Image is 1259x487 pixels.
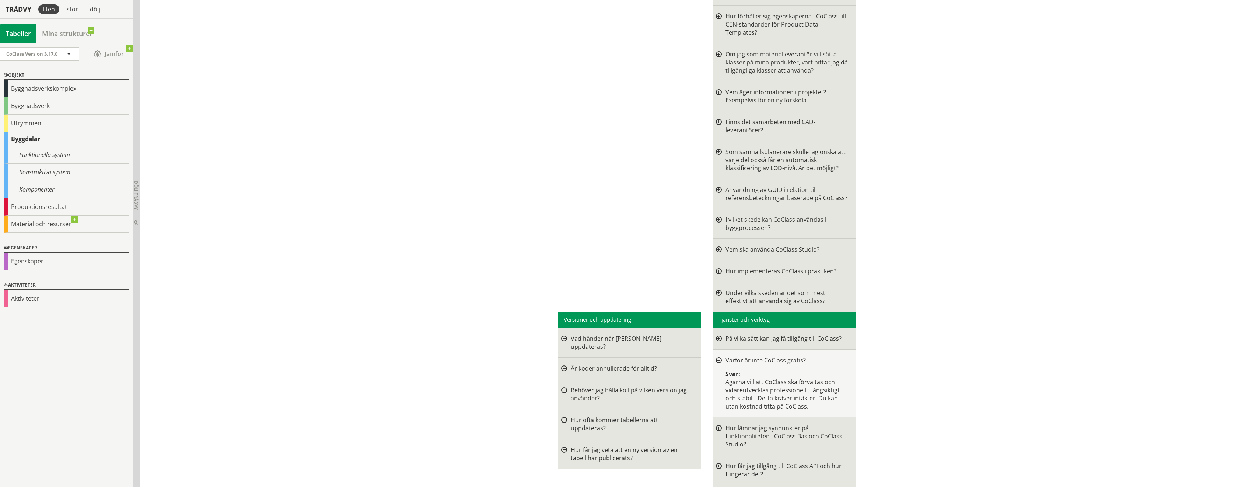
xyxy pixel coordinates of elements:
div: Tjänster och verktyg [713,312,856,328]
div: Hur ofta kommer tabellerna att uppdateras? [571,416,693,432]
div: Produktionsresultat [4,198,129,216]
div: Aktiviteter [4,290,129,307]
div: Utrymmen [4,115,129,132]
a: Mina strukturer [36,24,98,43]
div: dölj [85,4,105,14]
div: Aktiviteter [4,281,129,290]
div: Varför är inte CoClass gratis? [725,356,848,364]
div: Byggnadsverkskomplex [4,80,129,97]
div: Trädvy [1,5,35,13]
div: Byggnadsverk [4,97,129,115]
span: Ägarna vill att CoClass ska förvaltas och vidareutvecklas professionellt, långsiktigt och stabilt... [725,378,840,410]
span: CoClass Version 3.17.0 [6,50,57,57]
div: Funktionella system [4,146,129,164]
div: Egenskaper [4,253,129,270]
div: I vilket skede kan CoClass användas i byggprocessen? [725,216,848,232]
div: Hur får jag tillgång till CoClass API och hur fungerar det? [725,462,848,478]
div: Byggdelar [4,132,129,146]
strong: Svar: [725,370,740,378]
div: Material och resurser [4,216,129,233]
div: stor [62,4,83,14]
div: Vem ska använda CoClass Studio? [725,245,848,253]
div: Konstruktiva system [4,164,129,181]
div: Som samhällsplanerare skulle jag önska att varje del också får en automatisk klassificering av LO... [725,148,848,172]
div: Behöver jag hålla koll på vilken version jag använder? [571,386,693,402]
div: Användning av GUID i relation till referensbeteckningar baserade på CoClass? [725,186,848,202]
div: Vem äger informationen i projektet? Exempelvis för en ny förskola. [725,88,848,104]
span: Jämför [87,48,131,60]
div: Hur får jag veta att en ny version av en tabell har publicerats? [571,446,693,462]
div: Hur implementeras CoClass i praktiken? [725,267,848,275]
div: På vilka sätt kan jag få tillgång till CoClass? [725,334,848,343]
div: Komponenter [4,181,129,198]
div: Finns det samarbeten med CAD-leverantörer? [725,118,848,134]
div: Under vilka skeden är det som mest effektivt att använda sig av CoClass? [725,289,848,305]
div: liten [38,4,59,14]
div: Vad händer när [PERSON_NAME] uppdateras? [571,334,693,351]
div: Hur lämnar jag synpunkter på funktionaliteten i CoClass Bas och CoClass Studio? [725,424,848,448]
div: Är koder annullerade för alltid? [571,364,693,372]
div: Objekt [4,71,129,80]
div: Om jag som materialleverantör vill sätta klasser på mina produkter, vart hittar jag då tillgängli... [725,50,848,74]
div: Versioner och uppdatering [558,312,701,328]
div: Egenskaper [4,244,129,253]
div: Hur förhåller sig egenskaperna i CoClass till CEN-standarder för Product Data Templates? [725,12,848,36]
span: Dölj trädvy [133,181,139,210]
